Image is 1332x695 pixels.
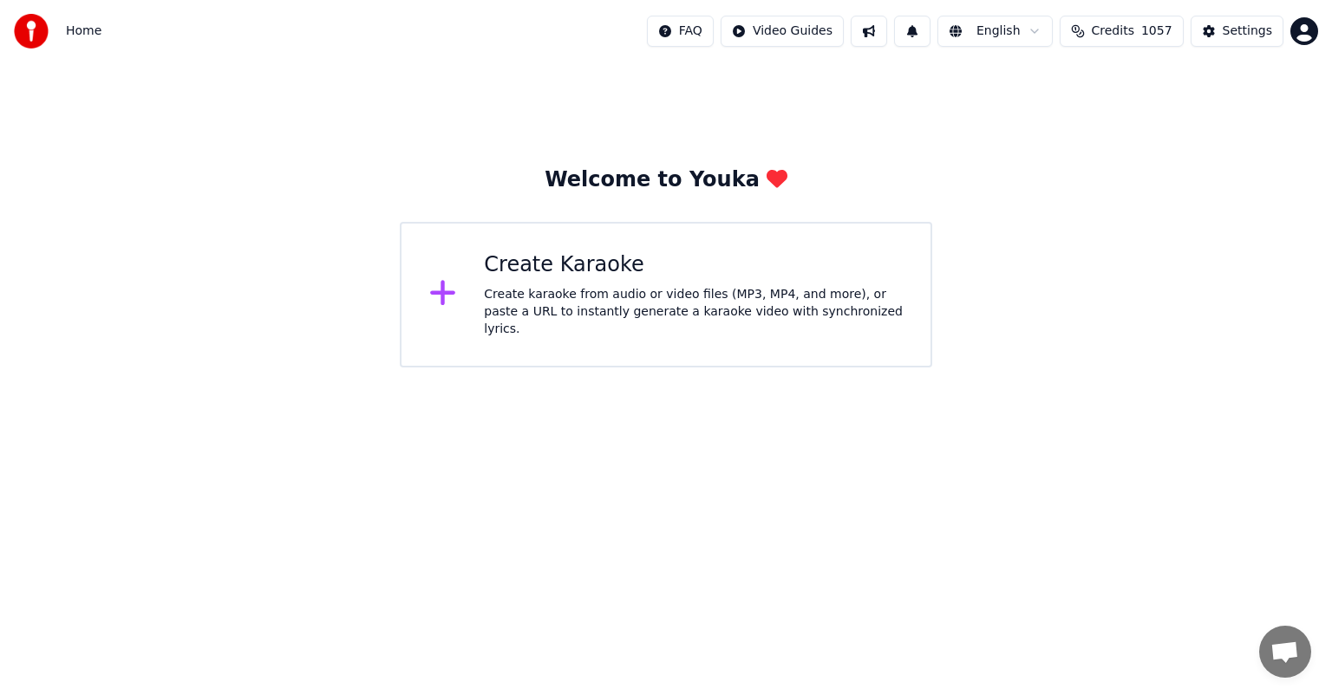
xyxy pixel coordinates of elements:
[647,16,714,47] button: FAQ
[66,23,101,40] nav: breadcrumb
[66,23,101,40] span: Home
[1259,626,1311,678] a: Open chat
[484,286,903,338] div: Create karaoke from audio or video files (MP3, MP4, and more), or paste a URL to instantly genera...
[14,14,49,49] img: youka
[1191,16,1283,47] button: Settings
[1060,16,1184,47] button: Credits1057
[545,166,787,194] div: Welcome to Youka
[1141,23,1172,40] span: 1057
[1223,23,1272,40] div: Settings
[1092,23,1134,40] span: Credits
[484,251,903,279] div: Create Karaoke
[721,16,844,47] button: Video Guides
